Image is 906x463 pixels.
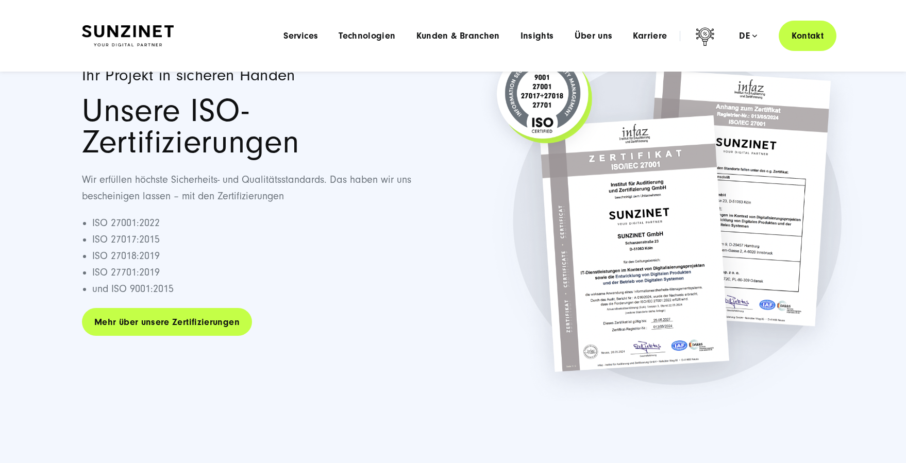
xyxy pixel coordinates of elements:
[92,264,438,281] li: ISO 27701:2019
[283,31,318,41] a: Services
[92,281,438,297] li: und ISO 9001:2015
[82,307,252,337] a: Mehr über unsere Zertifizierungen
[739,31,757,41] div: de
[92,215,438,231] li: ISO 27001:2022
[339,31,395,41] a: Technologien
[575,31,613,41] a: Über uns
[779,21,836,51] a: Kontakt
[633,31,667,41] a: Karriere
[92,248,438,264] li: ISO 27018:2019
[82,95,438,158] h1: Unsere ISO-Zertifizierungen
[416,31,500,41] a: Kunden & Branchen
[92,231,438,248] li: ISO 27017:2015
[521,31,554,41] a: Insights
[82,65,438,85] h3: Ihr Projekt in sicheren Händen
[82,25,174,47] img: SUNZINET Full Service Digital Agentur
[82,172,438,204] p: Wir erfüllen höchste Sicherheits- und Qualitätsstandards. Das haben wir uns bescheinigen lassen –...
